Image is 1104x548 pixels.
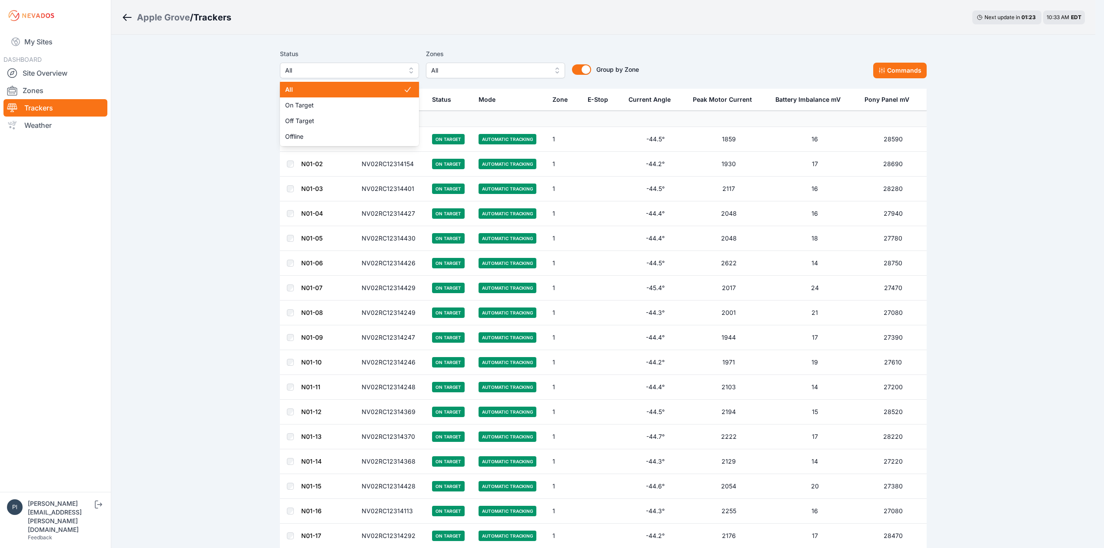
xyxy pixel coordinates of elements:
[285,132,403,141] span: Offline
[285,65,402,76] span: All
[285,85,403,94] span: All
[280,63,419,78] button: All
[285,117,403,125] span: Off Target
[280,80,419,146] div: All
[285,101,403,110] span: On Target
